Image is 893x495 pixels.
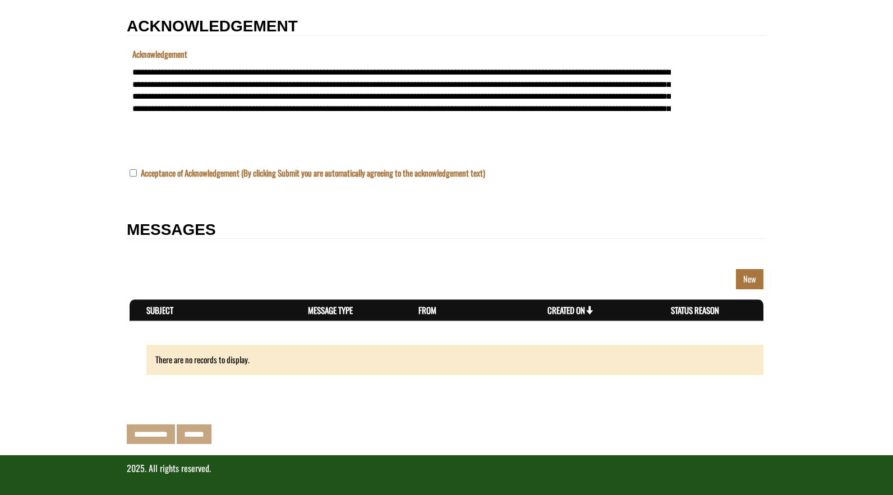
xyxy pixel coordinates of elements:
[3,47,25,58] label: The name of the custom entity.
[3,62,541,81] input: Name
[3,15,541,70] textarea: Acknowledgement
[127,41,766,198] fieldset: New Section
[141,166,485,179] label: Acceptance of Acknowledgement (By clicking Submit you are automatically agreeing to the acknowled...
[547,304,593,316] a: Created On
[308,304,353,316] a: Message Type
[3,94,70,105] label: Submissions Due Date
[146,304,173,316] a: Subject
[3,15,541,34] input: Program is a required field.
[145,461,211,475] span: . All rights reserved.
[127,221,766,239] h2: MESSAGES
[146,345,763,374] div: There are no records to display.
[736,269,763,289] a: New
[127,462,766,475] p: 2025
[418,304,436,316] a: From
[671,304,719,316] a: Status Reason
[130,169,137,177] input: Acceptance of Acknowledgement (By clicking Submit you are automatically agreeing to the acknowled...
[127,245,766,399] fieldset: New Section
[127,18,766,36] h2: ACKNOWLEDGEMENT
[742,299,763,321] th: Actions
[3,110,11,122] div: —
[130,345,763,374] div: There are no records to display.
